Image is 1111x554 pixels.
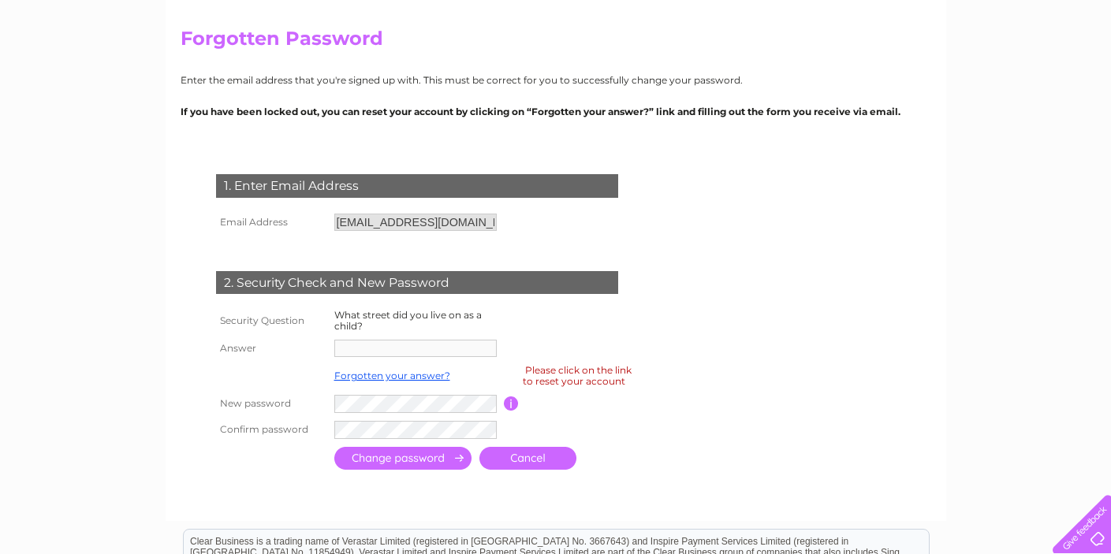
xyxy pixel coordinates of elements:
[212,210,330,235] th: Email Address
[890,67,920,79] a: Water
[212,306,330,336] th: Security Question
[39,41,119,89] img: logo.png
[930,67,964,79] a: Energy
[1031,67,1053,79] a: Blog
[212,336,330,361] th: Answer
[216,174,618,198] div: 1. Enter Email Address
[212,417,330,443] th: Confirm password
[1063,67,1102,79] a: Contact
[334,447,472,470] input: Submit
[212,391,330,417] th: New password
[479,447,576,470] a: Cancel
[504,396,519,411] input: Information
[334,370,450,381] a: Forgotten your answer?
[181,104,931,119] p: If you have been locked out, you can reset your account by clicking on “Forgotten your answer?” l...
[181,28,931,58] h2: Forgotten Password
[181,73,931,87] p: Enter the email address that you're signed up with. This must be correct for you to successfully ...
[974,67,1021,79] a: Telecoms
[334,309,482,332] label: What street did you live on as a child?
[184,9,929,76] div: Clear Business is a trading name of Verastar Limited (registered in [GEOGRAPHIC_DATA] No. 3667643...
[523,362,632,389] div: Please click on the link to reset your account
[216,271,618,295] div: 2. Security Check and New Password
[814,8,923,28] a: 0333 014 3131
